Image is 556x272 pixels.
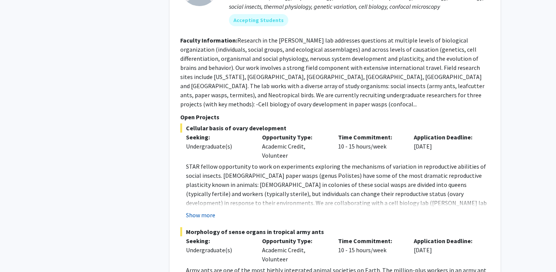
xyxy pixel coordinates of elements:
div: Academic Credit, Volunteer [256,133,332,160]
b: Faculty Information: [180,36,237,44]
p: Application Deadline: [414,133,478,142]
p: Time Commitment: [338,236,403,245]
span: Cellular basis of ovary development [180,123,490,133]
p: Seeking: [186,236,251,245]
mat-chip: Accepting Students [229,14,288,26]
p: STAR fellow opportunity to work on experiments exploring the mechanisms of variation in reproduct... [186,162,490,244]
fg-read-more: Research in the [PERSON_NAME] lab addresses questions at multiple levels of biological organizati... [180,36,485,108]
p: Opportunity Type: [262,236,327,245]
p: Application Deadline: [414,236,478,245]
p: Time Commitment: [338,133,403,142]
div: [DATE] [408,236,484,264]
div: [DATE] [408,133,484,160]
div: Academic Credit, Volunteer [256,236,332,264]
div: 10 - 15 hours/week [332,133,408,160]
p: Opportunity Type: [262,133,327,142]
div: 10 - 15 hours/week [332,236,408,264]
button: Show more [186,210,215,220]
div: Undergraduate(s) [186,142,251,151]
div: Undergraduate(s) [186,245,251,255]
p: Open Projects [180,112,490,122]
iframe: Chat [6,238,32,266]
span: Morphology of sense organs in tropical army ants [180,227,490,236]
p: Seeking: [186,133,251,142]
